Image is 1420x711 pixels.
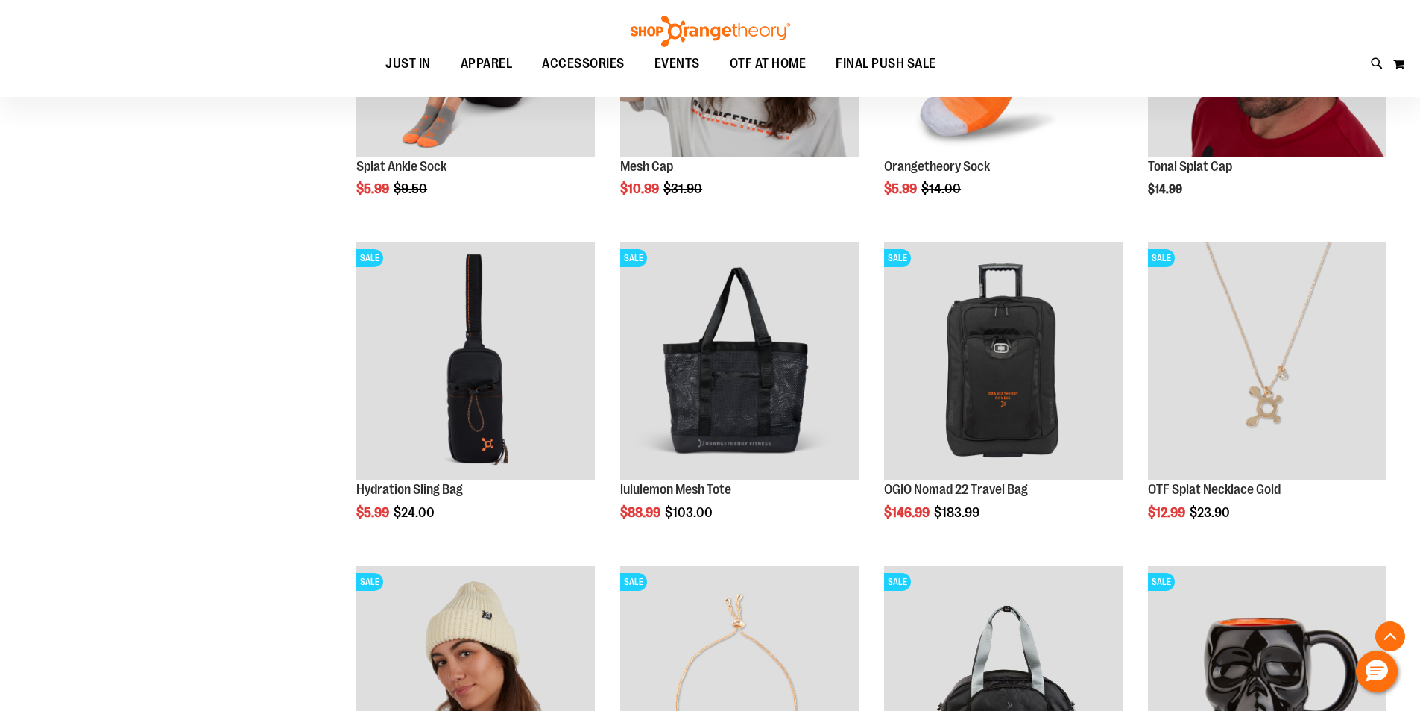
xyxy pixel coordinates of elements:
span: SALE [356,573,383,591]
a: Product image for Splat Necklace GoldSALE [1148,242,1386,483]
span: SALE [620,573,647,591]
a: Product image for lululemon Mesh ToteSALE [620,242,859,483]
a: FINAL PUSH SALE [821,47,951,81]
span: $24.00 [394,505,437,520]
span: OTF AT HOME [730,47,807,81]
a: Orangetheory Sock [884,159,990,174]
span: SALE [1148,573,1175,591]
a: ACCESSORIES [527,47,640,81]
a: JUST IN [370,47,446,81]
a: Product image for Hydration Sling BagSALE [356,242,595,483]
span: FINAL PUSH SALE [836,47,936,81]
span: SALE [620,249,647,267]
span: SALE [1148,249,1175,267]
span: $10.99 [620,181,661,196]
span: $31.90 [663,181,704,196]
span: $103.00 [665,505,715,520]
img: Product image for OGIO Nomad 22 Travel Bag [884,242,1123,480]
span: $146.99 [884,505,932,520]
span: $5.99 [884,181,919,196]
span: $183.99 [934,505,982,520]
div: product [613,234,866,558]
span: $5.99 [356,505,391,520]
div: product [1140,234,1394,558]
a: lululemon Mesh Tote [620,482,731,497]
span: $14.99 [1148,183,1184,196]
a: OGIO Nomad 22 Travel Bag [884,482,1028,497]
span: ACCESSORIES [542,47,625,81]
a: OTF Splat Necklace Gold [1148,482,1281,497]
span: $14.00 [921,181,963,196]
span: SALE [884,249,911,267]
a: OTF AT HOME [715,47,821,81]
a: Tonal Splat Cap [1148,159,1232,174]
span: $12.99 [1148,505,1187,520]
a: APPAREL [446,47,528,81]
span: EVENTS [654,47,700,81]
a: EVENTS [640,47,715,81]
span: APPAREL [461,47,513,81]
span: JUST IN [385,47,431,81]
div: product [877,234,1130,558]
button: Hello, have a question? Let’s chat. [1356,651,1398,692]
span: $9.50 [394,181,429,196]
span: SALE [884,573,911,591]
a: Product image for OGIO Nomad 22 Travel BagSALE [884,242,1123,483]
span: $23.90 [1190,505,1232,520]
img: Shop Orangetheory [628,16,792,47]
a: Mesh Cap [620,159,673,174]
span: $5.99 [356,181,391,196]
div: product [349,234,602,558]
span: SALE [356,249,383,267]
span: $88.99 [620,505,663,520]
button: Back To Top [1375,621,1405,651]
img: Product image for Splat Necklace Gold [1148,242,1386,480]
img: Product image for lululemon Mesh Tote [620,242,859,480]
img: Product image for Hydration Sling Bag [356,242,595,480]
a: Hydration Sling Bag [356,482,463,497]
a: Splat Ankle Sock [356,159,446,174]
